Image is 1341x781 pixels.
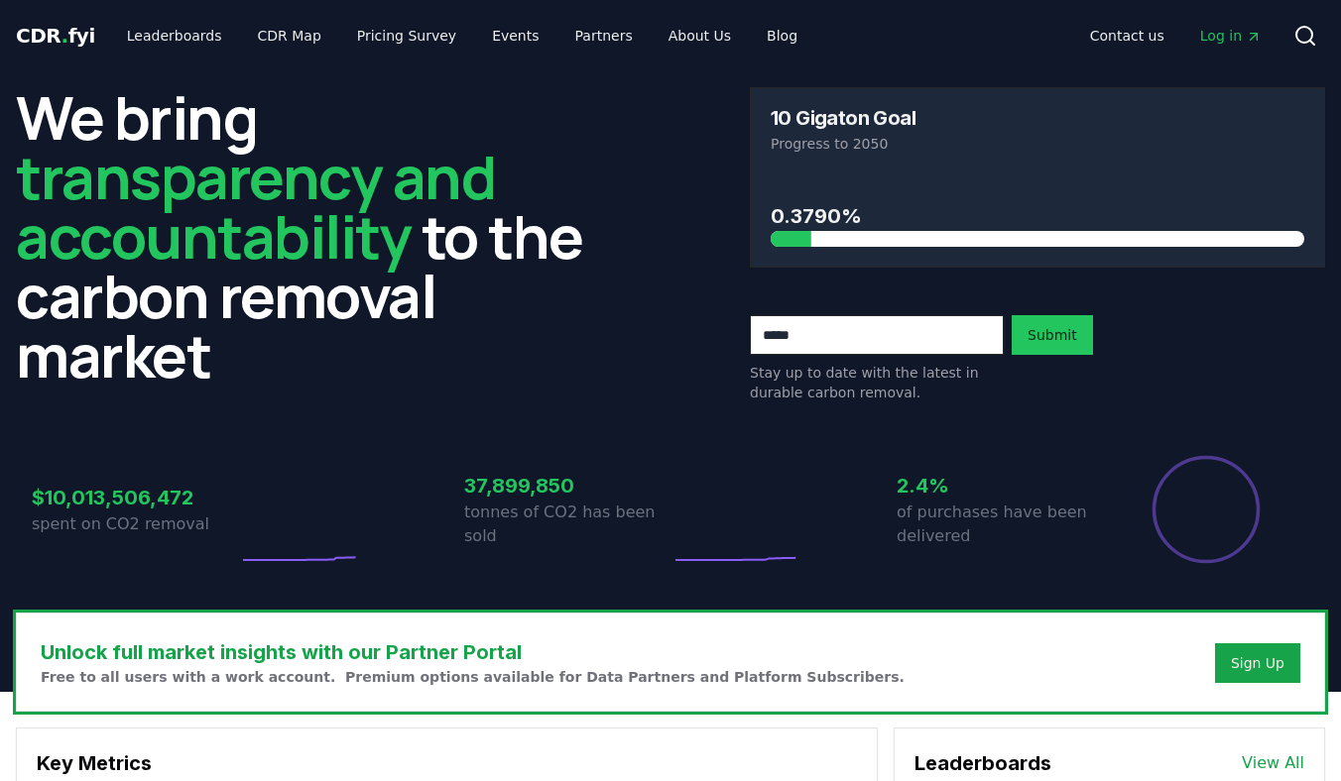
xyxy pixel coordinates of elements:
[111,18,813,54] nav: Main
[1074,18,1180,54] a: Contact us
[1215,643,1300,683] button: Sign Up
[61,24,68,48] span: .
[111,18,238,54] a: Leaderboards
[37,748,857,778] h3: Key Metrics
[1242,751,1304,775] a: View All
[559,18,649,54] a: Partners
[32,483,238,512] h3: $10,013,506,472
[653,18,747,54] a: About Us
[476,18,554,54] a: Events
[914,748,1051,778] h3: Leaderboards
[1231,653,1284,673] a: Sign Up
[1184,18,1278,54] a: Log in
[32,512,238,536] p: spent on CO2 removal
[771,201,1304,231] h3: 0.3790%
[16,22,95,50] a: CDR.fyi
[464,471,670,501] h3: 37,899,850
[771,134,1304,154] p: Progress to 2050
[464,501,670,548] p: tonnes of CO2 has been sold
[750,363,1004,402] p: Stay up to date with the latest in durable carbon removal.
[16,136,495,277] span: transparency and accountability
[897,471,1103,501] h3: 2.4%
[16,24,95,48] span: CDR fyi
[1074,18,1278,54] nav: Main
[242,18,337,54] a: CDR Map
[341,18,472,54] a: Pricing Survey
[1012,315,1093,355] button: Submit
[751,18,813,54] a: Blog
[41,637,905,667] h3: Unlock full market insights with our Partner Portal
[1151,454,1262,565] div: Percentage of sales delivered
[41,667,905,687] p: Free to all users with a work account. Premium options available for Data Partners and Platform S...
[897,501,1103,548] p: of purchases have been delivered
[1200,26,1262,46] span: Log in
[771,108,915,128] h3: 10 Gigaton Goal
[16,87,591,385] h2: We bring to the carbon removal market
